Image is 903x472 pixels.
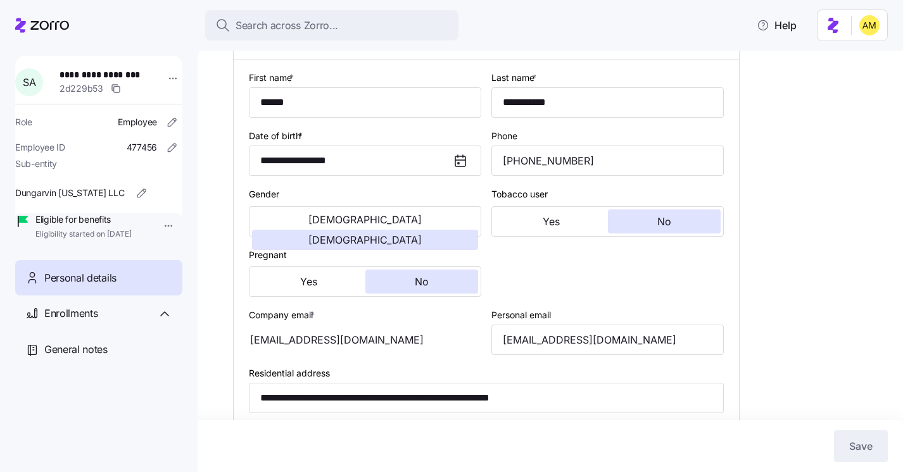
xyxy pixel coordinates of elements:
[491,129,517,143] label: Phone
[657,216,671,227] span: No
[834,430,888,462] button: Save
[15,116,32,128] span: Role
[249,248,287,262] label: Pregnant
[757,18,797,33] span: Help
[491,187,548,201] label: Tobacco user
[44,306,98,321] span: Enrollments
[859,15,880,35] img: dfaaf2f2725e97d5ef9e82b99e83f4d7
[415,276,429,287] span: No
[127,141,157,154] span: 477456
[491,146,724,176] input: Phone
[543,216,560,227] span: Yes
[23,77,35,87] span: S A
[15,141,65,154] span: Employee ID
[249,308,317,322] label: Company email
[300,276,317,287] span: Yes
[491,71,539,85] label: Last name
[249,129,305,143] label: Date of birth
[249,187,279,201] label: Gender
[15,187,124,199] span: Dungarvin [US_STATE] LLC
[308,235,422,245] span: [DEMOGRAPHIC_DATA]
[44,270,117,286] span: Personal details
[747,13,807,38] button: Help
[44,342,108,357] span: General notes
[15,158,57,170] span: Sub-entity
[249,366,330,380] label: Residential address
[491,308,551,322] label: Personal email
[118,116,157,128] span: Employee
[236,18,338,34] span: Search across Zorro...
[308,214,422,225] span: [DEMOGRAPHIC_DATA]
[35,213,132,226] span: Eligible for benefits
[849,438,873,454] span: Save
[205,10,458,40] button: Search across Zorro...
[35,229,132,240] span: Eligibility started on [DATE]
[249,71,296,85] label: First name
[60,82,103,95] span: 2d229b53
[491,325,724,355] input: Email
